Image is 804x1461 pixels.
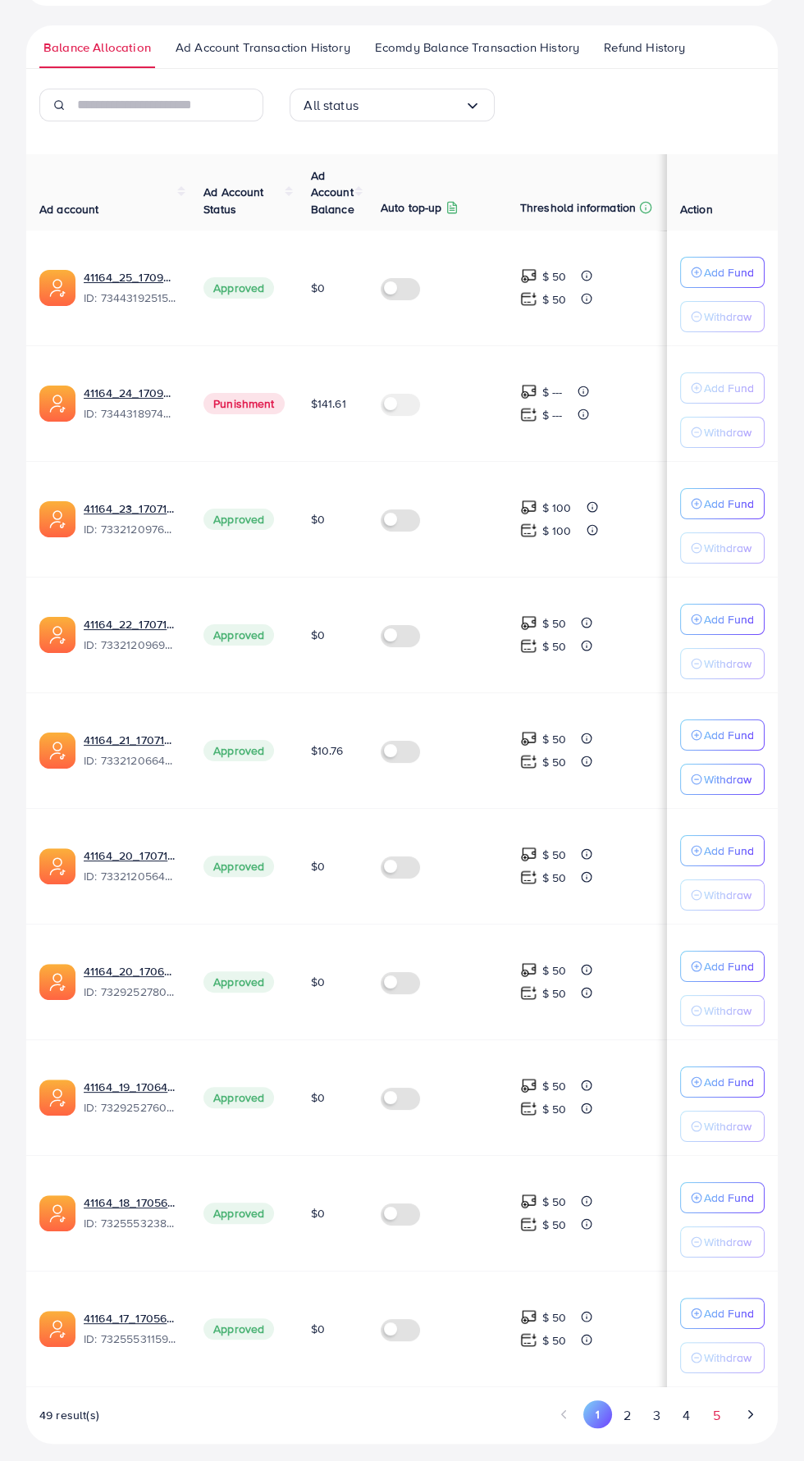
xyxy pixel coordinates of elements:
[542,752,567,772] p: $ 50
[542,498,572,518] p: $ 100
[542,845,567,865] p: $ 50
[680,1298,765,1329] button: Add Fund
[583,1400,612,1428] button: Go to page 1
[39,201,99,217] span: Ad account
[680,835,765,866] button: Add Fund
[84,1099,177,1116] span: ID: 7329252760468127746
[680,1342,765,1373] button: Withdraw
[84,405,177,422] span: ID: 7344318974215340033
[542,637,567,656] p: $ 50
[520,1193,537,1210] img: top-up amount
[176,39,350,57] span: Ad Account Transaction History
[39,1311,75,1347] img: ic-ads-acc.e4c84228.svg
[550,1400,765,1431] ul: Pagination
[680,201,713,217] span: Action
[520,753,537,770] img: top-up amount
[84,1194,177,1232] div: <span class='underline'>41164_18_1705613299404</span></br>7325553238722314241
[84,847,177,864] a: 41164_20_1707142368069
[542,1331,567,1350] p: $ 50
[542,521,572,541] p: $ 100
[311,511,325,527] span: $0
[704,1232,751,1252] p: Withdraw
[84,616,177,632] a: 41164_22_1707142456408
[520,1100,537,1117] img: top-up amount
[311,1089,325,1106] span: $0
[84,1310,177,1348] div: <span class='underline'>41164_17_1705613281037</span></br>7325553115980349442
[680,257,765,288] button: Add Fund
[39,733,75,769] img: ic-ads-acc.e4c84228.svg
[84,1079,177,1116] div: <span class='underline'>41164_19_1706474666940</span></br>7329252760468127746
[680,951,765,982] button: Add Fund
[704,307,751,326] p: Withdraw
[311,742,344,759] span: $10.76
[520,846,537,863] img: top-up amount
[672,1400,701,1431] button: Go to page 4
[84,500,177,517] a: 41164_23_1707142475983
[84,963,177,1001] div: <span class='underline'>41164_20_1706474683598</span></br>7329252780571557890
[520,383,537,400] img: top-up amount
[542,382,563,402] p: $ ---
[311,280,325,296] span: $0
[39,1195,75,1231] img: ic-ads-acc.e4c84228.svg
[734,1387,792,1449] iframe: Chat
[542,1192,567,1212] p: $ 50
[84,752,177,769] span: ID: 7332120664427642882
[84,637,177,653] span: ID: 7332120969684811778
[704,1348,751,1367] p: Withdraw
[704,1001,751,1020] p: Withdraw
[704,841,754,861] p: Add Fund
[311,627,325,643] span: $0
[84,984,177,1000] span: ID: 7329252780571557890
[39,1080,75,1116] img: ic-ads-acc.e4c84228.svg
[84,1194,177,1211] a: 41164_18_1705613299404
[542,1215,567,1235] p: $ 50
[520,1216,537,1233] img: top-up amount
[604,39,685,57] span: Refund History
[704,1072,754,1092] p: Add Fund
[680,1182,765,1213] button: Add Fund
[84,732,177,769] div: <span class='underline'>41164_21_1707142387585</span></br>7332120664427642882
[203,856,274,877] span: Approved
[704,538,751,558] p: Withdraw
[520,290,537,308] img: top-up amount
[542,961,567,980] p: $ 50
[612,1400,642,1431] button: Go to page 2
[203,509,274,530] span: Approved
[39,501,75,537] img: ic-ads-acc.e4c84228.svg
[704,422,751,442] p: Withdraw
[84,1331,177,1347] span: ID: 7325553115980349442
[680,604,765,635] button: Add Fund
[203,277,274,299] span: Approved
[542,1099,567,1119] p: $ 50
[39,270,75,306] img: ic-ads-acc.e4c84228.svg
[704,769,751,789] p: Withdraw
[39,848,75,884] img: ic-ads-acc.e4c84228.svg
[84,732,177,748] a: 41164_21_1707142387585
[704,263,754,282] p: Add Fund
[84,521,177,537] span: ID: 7332120976240689154
[680,995,765,1026] button: Withdraw
[520,1308,537,1326] img: top-up amount
[704,1303,754,1323] p: Add Fund
[680,879,765,911] button: Withdraw
[84,1215,177,1231] span: ID: 7325553238722314241
[520,614,537,632] img: top-up amount
[704,1188,754,1208] p: Add Fund
[290,89,495,121] div: Search for option
[520,730,537,747] img: top-up amount
[680,719,765,751] button: Add Fund
[542,984,567,1003] p: $ 50
[680,417,765,448] button: Withdraw
[84,385,177,401] a: 41164_24_1709982576916
[680,488,765,519] button: Add Fund
[203,740,274,761] span: Approved
[542,405,563,425] p: $ ---
[704,494,754,514] p: Add Fund
[311,1321,325,1337] span: $0
[542,290,567,309] p: $ 50
[203,971,274,993] span: Approved
[311,858,325,874] span: $0
[542,1308,567,1327] p: $ 50
[359,93,464,118] input: Search for option
[84,963,177,979] a: 41164_20_1706474683598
